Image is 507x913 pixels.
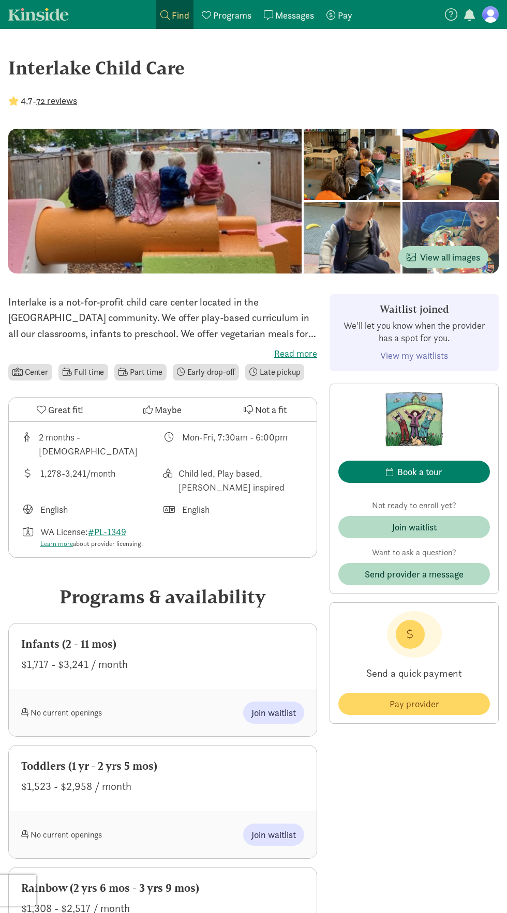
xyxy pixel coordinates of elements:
button: Book a tour [338,461,490,483]
img: Provider logo [385,392,443,448]
button: Send provider a message [338,563,490,585]
div: 1,278-3,241/month [40,466,115,494]
button: Join waitlist [338,516,490,538]
strong: 4.7 [21,95,33,107]
div: $1,523 - $2,958 / month [21,778,304,795]
div: Class schedule [163,430,305,458]
div: WA License: [40,525,143,549]
span: Pay provider [390,697,439,711]
div: Languages taught [21,503,163,516]
a: #PL-1349 [88,526,126,538]
div: Interlake Child Care [8,54,499,82]
div: This provider's education philosophy [163,466,305,494]
div: - [8,94,77,108]
div: English [40,503,68,516]
li: Part time [114,364,166,381]
div: Mon-Fri, 7:30am - 6:00pm [182,430,288,458]
button: Join waitlist [243,824,304,846]
button: Not a fit [214,398,317,421]
div: No current openings [21,702,163,724]
p: Not ready to enroll yet? [338,499,490,512]
li: Early drop-off [173,364,240,381]
p: Want to ask a question? [338,546,490,559]
span: Not a fit [255,403,287,417]
h3: Waitlist joined [338,303,490,315]
span: Find [172,9,189,21]
span: Programs [213,9,251,21]
div: 2 months - [DEMOGRAPHIC_DATA] [39,430,163,458]
span: Send provider a message [365,567,464,581]
a: View my waitlists [380,349,448,361]
div: Join waitlist [392,520,437,534]
div: Languages spoken [163,503,305,516]
span: Join waitlist [251,706,296,720]
div: No current openings [21,824,163,846]
div: License number [21,525,163,549]
div: Programs & availability [8,583,317,611]
div: Child led, Play based, [PERSON_NAME] inspired [178,466,305,494]
div: Average tuition for this program [21,466,163,494]
div: about provider licensing. [40,539,143,549]
li: Full time [58,364,108,381]
div: Book a tour [397,465,442,479]
li: Center [8,364,52,381]
div: Age range for children that this provider cares for [21,430,163,458]
span: Maybe [155,403,182,417]
label: Read more [8,347,317,360]
li: Late pickup [245,364,304,381]
button: Great fit! [9,398,111,421]
span: Messages [275,9,314,21]
div: Infants (2 - 11 mos) [21,636,304,652]
button: View all images [398,246,488,268]
div: $1,717 - $3,241 / month [21,656,304,673]
div: Toddlers (1 yr - 2 yrs 5 mos) [21,758,304,774]
span: Join waitlist [251,828,296,842]
span: Great fit! [48,403,83,417]
button: 72 reviews [36,94,77,108]
div: Rainbow (2 yrs 6 mos - 3 yrs 9 mos) [21,880,304,896]
span: View all images [407,250,480,264]
a: Learn more [40,539,73,548]
div: English [182,503,210,516]
a: Kinside [8,8,69,21]
button: Maybe [111,398,214,421]
p: Interlake is a not-for-profit child care center located in the [GEOGRAPHIC_DATA] community. We of... [8,294,317,341]
p: Send a quick payment [338,658,490,689]
span: Pay [338,9,352,21]
button: Join waitlist [243,702,304,724]
p: We'll let you know when the provider has a spot for you. [338,319,490,344]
